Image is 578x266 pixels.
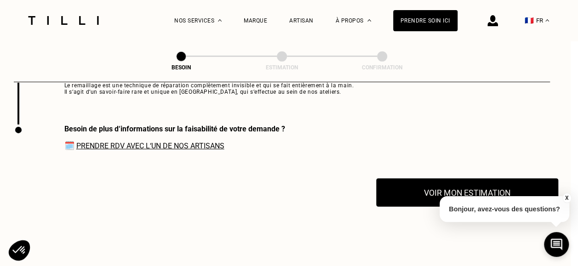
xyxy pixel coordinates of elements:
p: Bonjour, avez-vous des questions? [440,196,569,222]
span: 🇫🇷 [525,16,534,25]
div: Estimation [236,64,328,71]
img: Logo du service de couturière Tilli [25,16,102,25]
img: icône connexion [487,15,498,26]
span: 🗓️ [64,141,285,150]
div: Besoin de plus d‘informations sur la faisabilité de votre demande ? [64,125,285,133]
a: Prendre RDV avec l‘un de nos artisans [76,141,224,150]
img: menu déroulant [545,19,549,22]
span: Le remaillage est une technique de réparation complètement invisible et qui se fait entièrement à... [64,82,372,95]
div: Confirmation [336,64,428,71]
a: Prendre soin ici [393,10,458,31]
img: Menu déroulant à propos [367,19,371,22]
button: X [562,193,571,203]
a: Marque [244,17,267,24]
button: Voir mon estimation [376,178,558,207]
div: Besoin [135,64,227,71]
img: Menu déroulant [218,19,222,22]
a: Artisan [289,17,314,24]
